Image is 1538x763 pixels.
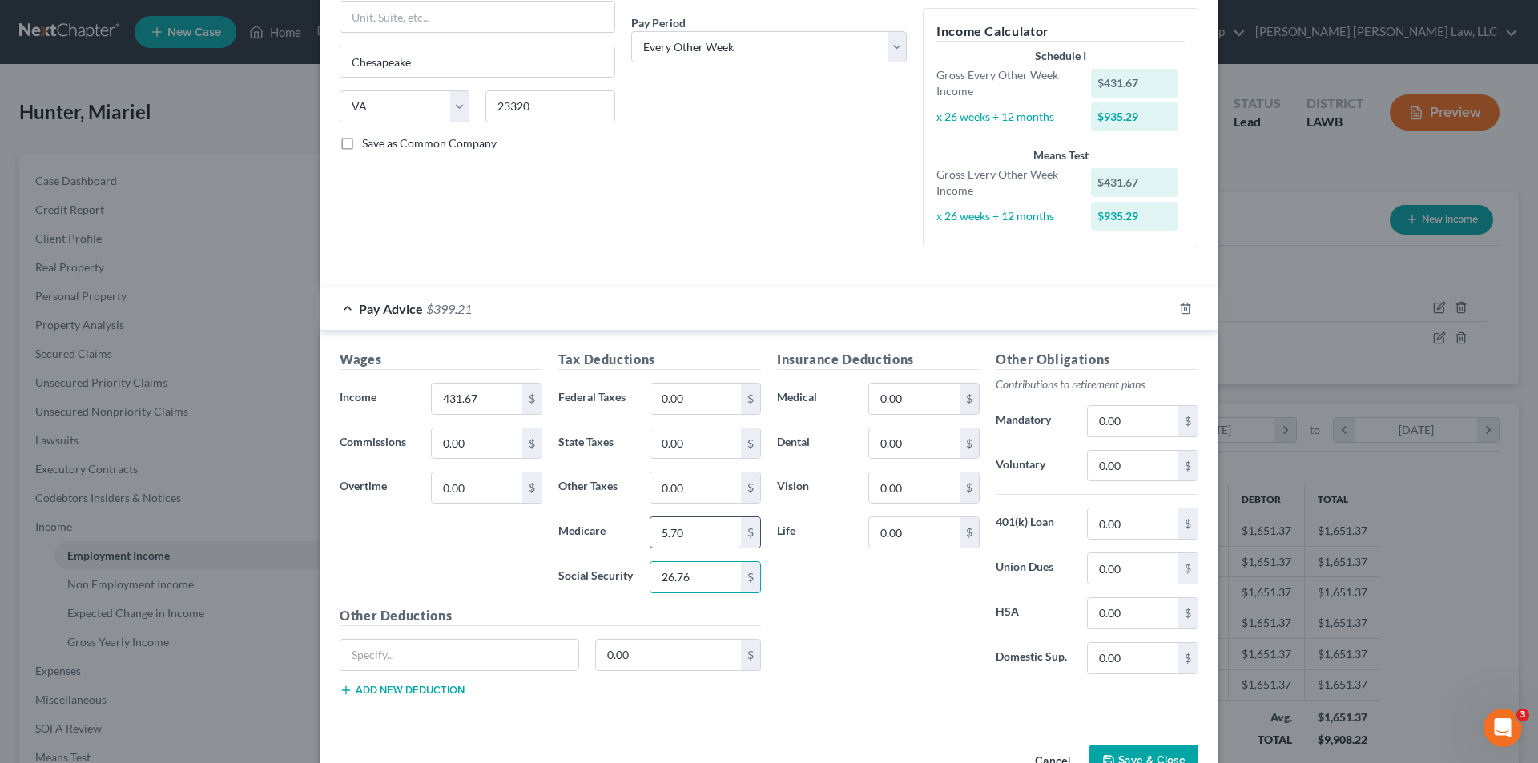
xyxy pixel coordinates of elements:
h5: Income Calculator [936,22,1185,42]
h5: Insurance Deductions [777,350,980,370]
input: 0.00 [596,640,742,670]
input: 0.00 [1088,406,1178,436]
div: $ [1178,598,1198,628]
label: Mandatory [988,405,1079,437]
div: $ [960,384,979,414]
div: Schedule I [936,48,1185,64]
div: $ [1178,406,1198,436]
div: $ [960,472,979,503]
div: Means Test [936,147,1185,163]
input: Enter city... [340,46,614,77]
input: 0.00 [432,428,522,459]
label: 401(k) Loan [988,508,1079,540]
div: $ [1178,508,1198,539]
div: $ [1178,553,1198,584]
input: 0.00 [1088,598,1178,628]
input: Specify... [340,640,578,670]
p: Contributions to retirement plans [996,376,1198,392]
label: Other Taxes [550,472,642,504]
input: 0.00 [650,472,741,503]
span: Income [340,390,376,404]
iframe: Intercom live chat [1484,709,1522,747]
div: $ [960,428,979,459]
h5: Wages [340,350,542,370]
label: Medicare [550,516,642,548]
label: Federal Taxes [550,383,642,415]
div: $ [741,517,760,548]
label: Dental [769,428,860,460]
div: $935.29 [1091,102,1179,131]
label: Commissions [332,428,423,460]
input: Enter zip... [485,90,615,122]
div: $ [522,384,542,414]
input: 0.00 [1088,553,1178,584]
label: HSA [988,597,1079,629]
div: $935.29 [1091,202,1179,231]
div: $ [522,428,542,459]
label: Life [769,516,860,548]
span: Pay Period [631,16,686,30]
div: $ [741,640,760,670]
span: $399.21 [426,301,472,316]
input: 0.00 [869,384,960,414]
div: $ [960,517,979,548]
div: $ [522,472,542,503]
div: $ [1178,643,1198,673]
label: Union Dues [988,552,1079,584]
input: 0.00 [650,562,741,592]
span: Save as Common Company [362,136,497,150]
label: Social Security [550,561,642,593]
label: State Taxes [550,428,642,460]
label: Medical [769,383,860,415]
input: 0.00 [869,517,960,548]
input: 0.00 [650,428,741,459]
span: Pay Advice [359,301,423,316]
h5: Other Deductions [340,606,761,626]
div: $431.67 [1091,168,1179,197]
input: 0.00 [432,384,522,414]
input: 0.00 [1088,643,1178,673]
div: Gross Every Other Week Income [928,67,1083,99]
button: Add new deduction [340,684,465,697]
div: Gross Every Other Week Income [928,167,1083,199]
input: Unit, Suite, etc... [340,2,614,32]
div: $ [1178,451,1198,481]
div: $ [741,428,760,459]
label: Vision [769,472,860,504]
span: 3 [1516,709,1529,721]
h5: Tax Deductions [558,350,761,370]
input: 0.00 [1088,508,1178,539]
label: Overtime [332,472,423,504]
label: Domestic Sup. [988,642,1079,674]
input: 0.00 [869,472,960,503]
input: 0.00 [869,428,960,459]
div: x 26 weeks ÷ 12 months [928,109,1083,125]
div: $431.67 [1091,69,1179,98]
div: x 26 weeks ÷ 12 months [928,208,1083,224]
input: 0.00 [650,517,741,548]
div: $ [741,472,760,503]
input: 0.00 [1088,451,1178,481]
input: 0.00 [432,472,522,503]
input: 0.00 [650,384,741,414]
h5: Other Obligations [996,350,1198,370]
label: Voluntary [988,450,1079,482]
div: $ [741,384,760,414]
div: $ [741,562,760,592]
